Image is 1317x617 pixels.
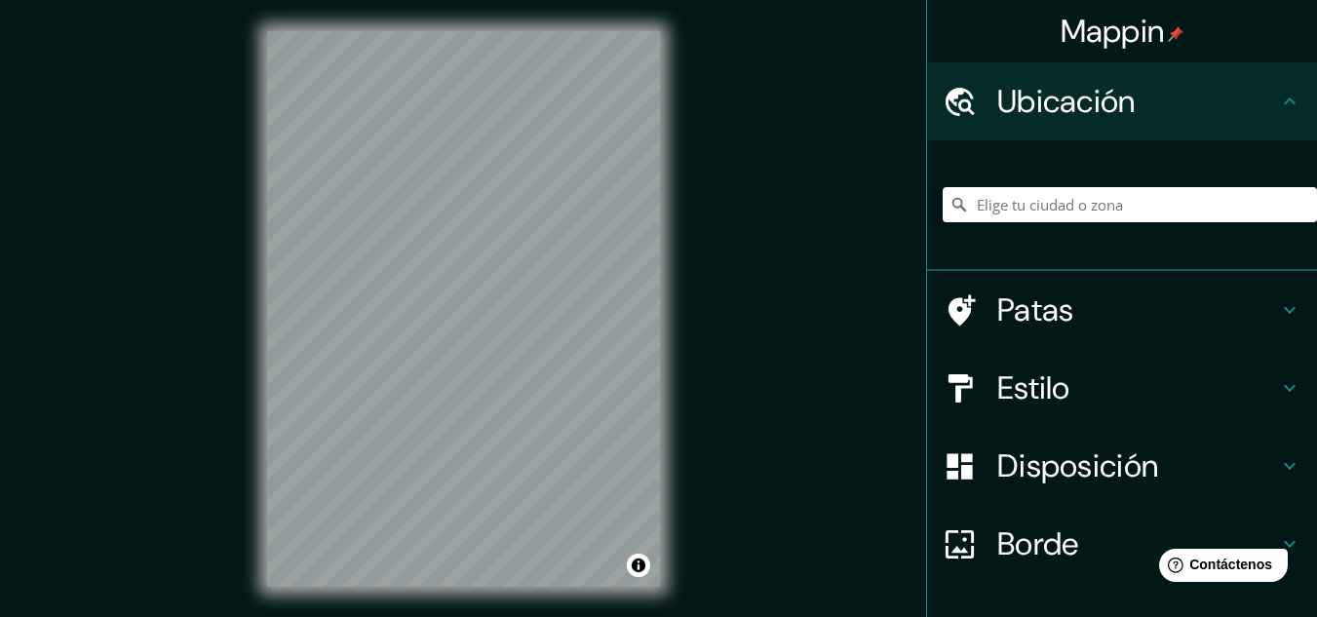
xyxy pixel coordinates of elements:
[627,554,650,577] button: Activar o desactivar atribución
[927,505,1317,583] div: Borde
[927,271,1317,349] div: Patas
[927,427,1317,505] div: Disposición
[1061,11,1165,52] font: Mappin
[267,31,660,587] canvas: Mapa
[997,367,1070,408] font: Estilo
[927,62,1317,140] div: Ubicación
[997,523,1079,564] font: Borde
[997,289,1074,330] font: Patas
[997,81,1136,122] font: Ubicación
[943,187,1317,222] input: Elige tu ciudad o zona
[997,445,1158,486] font: Disposición
[1143,541,1296,596] iframe: Lanzador de widgets de ayuda
[927,349,1317,427] div: Estilo
[1168,26,1183,42] img: pin-icon.png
